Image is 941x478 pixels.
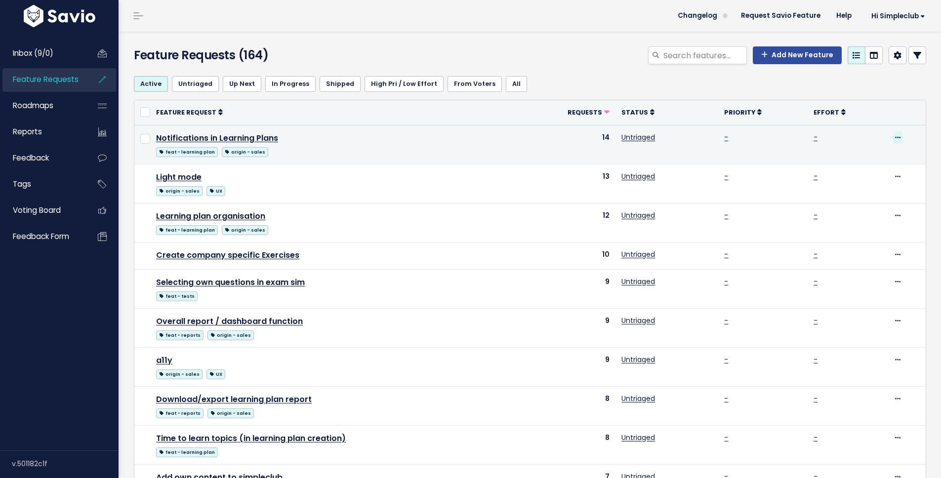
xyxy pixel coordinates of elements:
a: - [724,171,728,181]
a: Feature Request [156,107,223,117]
a: - [724,210,728,220]
a: Status [621,107,655,117]
a: In Progress [265,76,316,92]
span: Tags [13,179,31,189]
span: Voting Board [13,205,61,215]
ul: Filter feature requests [134,76,926,92]
span: Feature Request [156,108,216,117]
a: Priority [724,107,762,117]
span: Status [621,108,648,117]
input: Search features... [662,46,747,64]
span: UX [206,369,225,379]
span: origin - sales [207,330,254,340]
span: Requests [568,108,602,117]
span: feat - reports [156,330,204,340]
a: - [814,277,818,286]
a: Download/export learning plan report [156,394,312,405]
a: UX [206,184,225,197]
a: - [814,249,818,259]
a: Untriaged [621,433,655,442]
a: Untriaged [621,277,655,286]
a: Active [134,76,168,92]
a: - [724,433,728,442]
a: a11y [156,355,172,366]
a: Light mode [156,171,202,183]
a: Untriaged [621,394,655,403]
span: Reports [13,126,42,137]
td: 10 [518,242,615,269]
a: Feature Requests [2,68,82,91]
a: Untriaged [621,316,655,325]
a: - [814,316,818,325]
a: origin - sales [222,223,268,236]
a: - [814,355,818,364]
span: Roadmaps [13,100,53,111]
a: - [814,171,818,181]
a: Create company specific Exercises [156,249,299,261]
a: High Pri / Low Effort [365,76,444,92]
a: - [724,277,728,286]
a: origin - sales [207,328,254,341]
td: 8 [518,386,615,425]
td: 9 [518,269,615,308]
a: - [724,394,728,403]
span: feat - learning plan [156,225,218,235]
a: Untriaged [621,355,655,364]
a: - [724,316,728,325]
td: 14 [518,125,615,164]
a: - [814,132,818,142]
span: Inbox (9/0) [13,48,53,58]
span: feat - reports [156,408,204,418]
a: feat - learning plan [156,445,218,458]
span: Hi simpleclub [871,12,925,20]
a: Requests [568,107,610,117]
span: feat - learning plan [156,447,218,457]
span: Priority [724,108,755,117]
a: All [506,76,527,92]
img: logo-white.9d6f32f41409.svg [21,5,98,27]
span: Effort [814,108,839,117]
a: feat - tests [156,289,198,302]
a: Learning plan organisation [156,210,265,222]
a: origin - sales [207,406,254,419]
td: 9 [518,347,615,386]
a: Feedback [2,147,82,169]
a: origin - sales [222,145,268,158]
span: Changelog [678,12,717,19]
a: Voting Board [2,199,82,222]
a: Inbox (9/0) [2,42,82,65]
span: Feedback form [13,231,69,241]
a: Untriaged [621,249,655,259]
td: 8 [518,425,615,464]
a: Request Savio Feature [733,8,828,23]
a: - [724,355,728,364]
a: Add New Feature [753,46,842,64]
span: feat - tests [156,291,198,301]
a: Untriaged [621,132,655,142]
a: Notifications in Learning Plans [156,132,278,144]
a: Untriaged [621,171,655,181]
a: Untriaged [621,210,655,220]
div: v.501182c1f [12,451,119,477]
span: origin - sales [156,186,203,196]
a: Tags [2,173,82,196]
a: feat - reports [156,406,204,419]
span: Feedback [13,153,49,163]
a: Help [828,8,859,23]
span: origin - sales [222,225,268,235]
span: Feature Requests [13,74,79,84]
a: Selecting own questions in exam sim [156,277,305,288]
span: origin - sales [156,369,203,379]
a: - [814,394,818,403]
a: Reports [2,120,82,143]
a: Overall report / dashboard function [156,316,303,327]
a: Time to learn topics (in learning plan creation) [156,433,346,444]
td: 13 [518,164,615,203]
a: - [724,132,728,142]
a: origin - sales [156,184,203,197]
h4: Feature Requests (164) [134,46,388,64]
a: - [724,249,728,259]
span: UX [206,186,225,196]
a: origin - sales [156,367,203,380]
a: Up Next [223,76,261,92]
